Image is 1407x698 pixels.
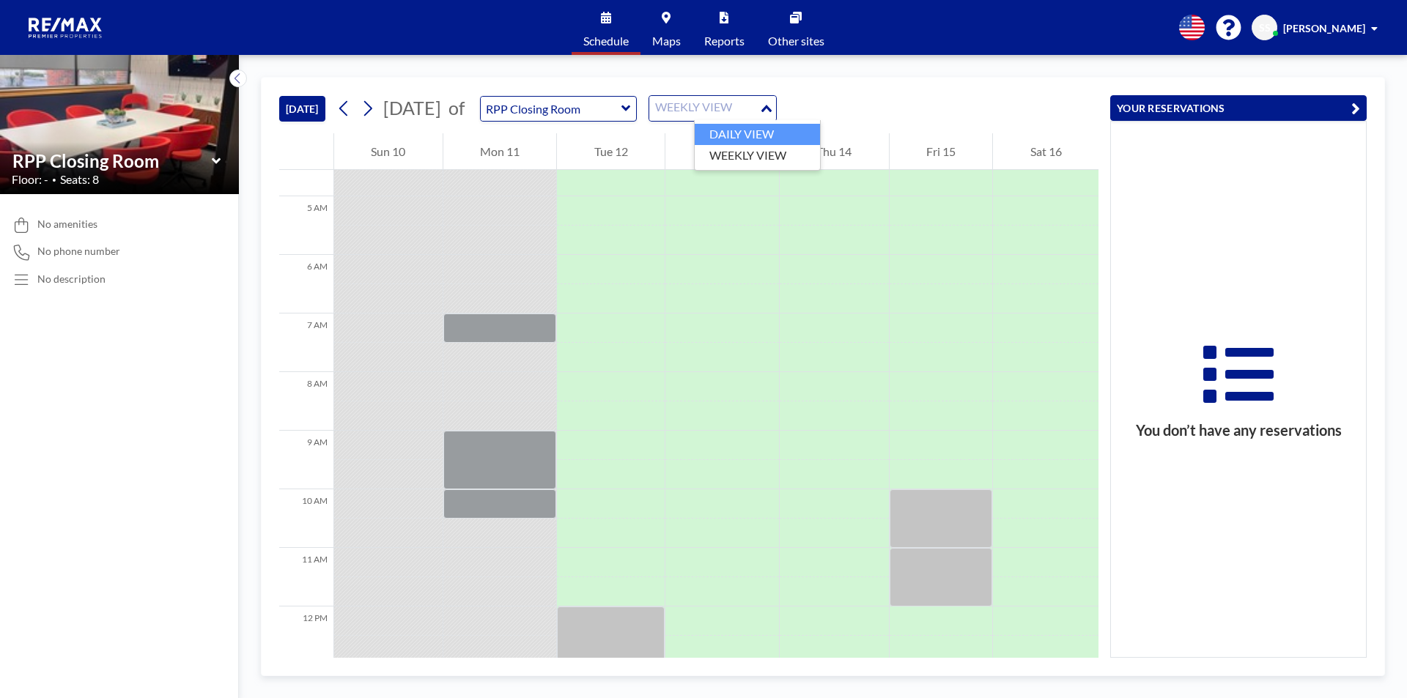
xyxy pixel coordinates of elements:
[279,489,333,548] div: 10 AM
[448,97,465,119] span: of
[652,35,681,47] span: Maps
[1110,95,1367,121] button: YOUR RESERVATIONS
[279,606,333,665] div: 12 PM
[12,172,48,187] span: Floor: -
[279,313,333,372] div: 7 AM
[1283,22,1365,34] span: [PERSON_NAME]
[279,372,333,431] div: 8 AM
[695,145,820,166] li: WEEKLY VIEW
[557,133,665,170] div: Tue 12
[60,172,99,187] span: Seats: 8
[37,218,97,231] span: No amenities
[890,133,993,170] div: Fri 15
[695,124,820,145] li: DAILY VIEW
[665,133,779,170] div: Wed 13
[1111,421,1366,439] h3: You don’t have any reservations
[768,35,824,47] span: Other sites
[23,13,108,42] img: organization-logo
[443,133,557,170] div: Mon 11
[12,150,212,171] input: RPP Closing Room
[383,97,441,119] span: [DATE]
[279,548,333,606] div: 11 AM
[37,245,120,258] span: No phone number
[704,35,745,47] span: Reports
[52,175,56,185] span: •
[780,133,889,170] div: Thu 14
[993,133,1098,170] div: Sat 16
[279,255,333,313] div: 6 AM
[649,96,776,121] div: Search for option
[279,196,333,255] div: 5 AM
[37,272,106,286] div: No description
[651,99,758,118] input: Search for option
[279,431,333,489] div: 9 AM
[1259,21,1271,34] span: SS
[583,35,629,47] span: Schedule
[334,133,443,170] div: Sun 10
[481,97,621,121] input: RPP Closing Room
[279,96,325,122] button: [DATE]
